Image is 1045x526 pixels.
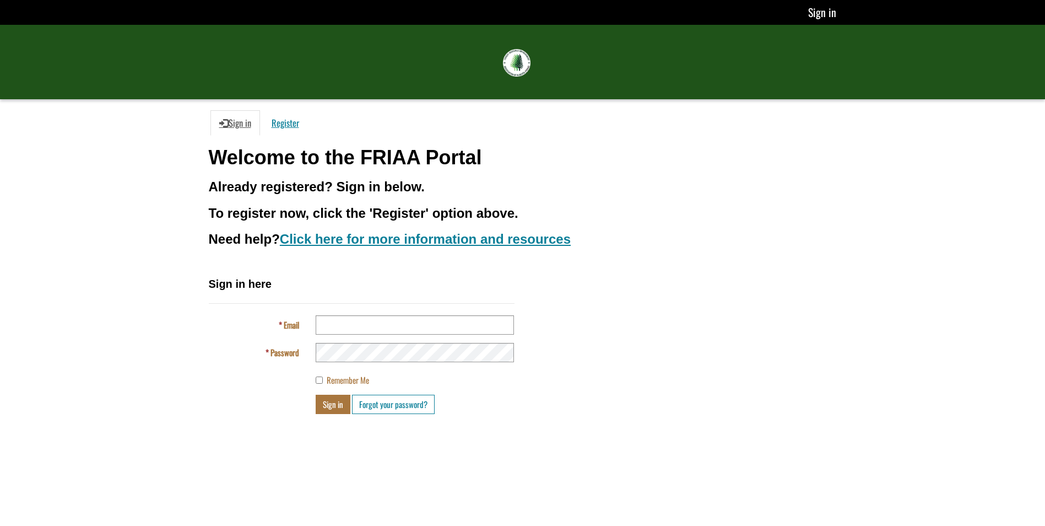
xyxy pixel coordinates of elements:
h1: Welcome to the FRIAA Portal [209,147,837,169]
a: Forgot your password? [352,395,435,414]
h3: Need help? [209,232,837,246]
a: Register [263,110,308,136]
span: Email [284,319,299,331]
span: Remember Me [327,374,369,386]
button: Sign in [316,395,350,414]
img: FRIAA Submissions Portal [503,49,530,77]
h3: Already registered? Sign in below. [209,180,837,194]
a: Sign in [210,110,260,136]
h3: To register now, click the 'Register' option above. [209,206,837,221]
span: Password [270,346,299,358]
span: Sign in here [209,278,272,290]
a: Click here for more information and resources [280,232,571,246]
a: Sign in [808,4,836,20]
input: Remember Me [316,377,323,384]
